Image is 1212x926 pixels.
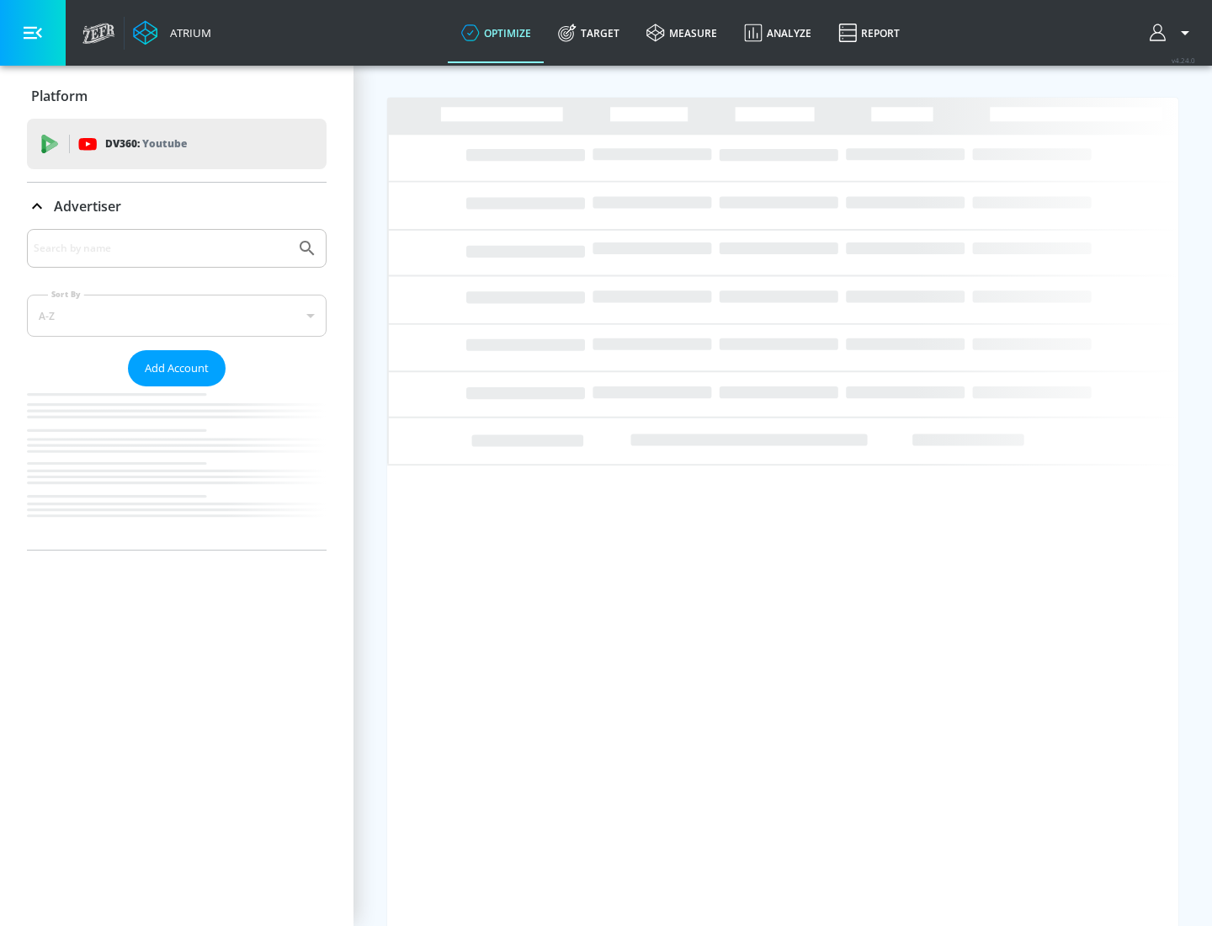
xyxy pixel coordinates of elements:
[48,289,84,300] label: Sort By
[163,25,211,40] div: Atrium
[27,386,327,550] nav: list of Advertiser
[31,87,88,105] p: Platform
[34,237,289,259] input: Search by name
[27,72,327,120] div: Platform
[142,135,187,152] p: Youtube
[54,197,121,216] p: Advertiser
[1172,56,1195,65] span: v 4.24.0
[133,20,211,45] a: Atrium
[731,3,825,63] a: Analyze
[825,3,913,63] a: Report
[128,350,226,386] button: Add Account
[27,119,327,169] div: DV360: Youtube
[27,229,327,550] div: Advertiser
[633,3,731,63] a: measure
[27,295,327,337] div: A-Z
[145,359,209,378] span: Add Account
[448,3,545,63] a: optimize
[27,183,327,230] div: Advertiser
[545,3,633,63] a: Target
[105,135,187,153] p: DV360:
